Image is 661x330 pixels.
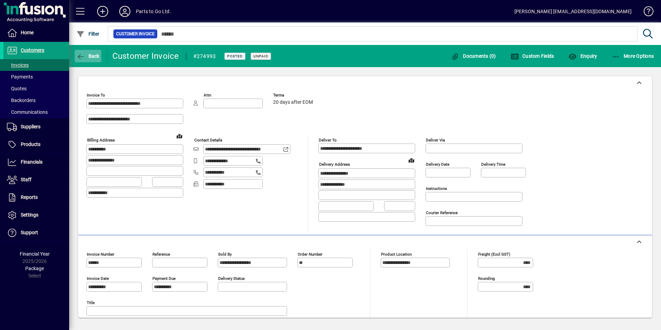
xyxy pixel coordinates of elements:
[114,5,136,18] button: Profile
[273,100,313,105] span: 20 days after EOM
[21,212,38,218] span: Settings
[21,47,44,53] span: Customers
[568,53,597,59] span: Enquiry
[21,194,38,200] span: Reports
[319,138,337,143] mat-label: Deliver To
[76,31,100,37] span: Filter
[21,159,43,165] span: Financials
[3,171,69,189] a: Staff
[298,252,323,257] mat-label: Order number
[3,94,69,106] a: Backorders
[567,50,599,62] button: Enquiry
[87,300,95,305] mat-label: Title
[3,136,69,153] a: Products
[20,251,50,257] span: Financial Year
[116,30,155,37] span: Customer Invoice
[478,252,510,257] mat-label: Freight (excl GST)
[21,124,40,129] span: Suppliers
[253,54,268,58] span: Unpaid
[7,74,33,80] span: Payments
[69,50,107,62] app-page-header-button: Back
[3,71,69,83] a: Payments
[3,224,69,241] a: Support
[75,28,101,40] button: Filter
[426,162,449,167] mat-label: Delivery date
[3,83,69,94] a: Quotes
[227,54,243,58] span: Posted
[381,252,412,257] mat-label: Product location
[3,118,69,136] a: Suppliers
[3,189,69,206] a: Reports
[514,6,632,17] div: [PERSON_NAME] [EMAIL_ADDRESS][DOMAIN_NAME]
[3,207,69,224] a: Settings
[174,130,185,141] a: View on map
[87,93,105,98] mat-label: Invoice To
[21,230,38,235] span: Support
[426,138,445,143] mat-label: Deliver via
[511,53,554,59] span: Custom Fields
[7,109,48,115] span: Communications
[76,53,100,59] span: Back
[426,186,447,191] mat-label: Instructions
[610,50,656,62] button: More Options
[92,5,114,18] button: Add
[218,276,245,281] mat-label: Delivery status
[87,276,109,281] mat-label: Invoice date
[25,266,44,271] span: Package
[112,51,179,62] div: Customer Invoice
[7,98,36,103] span: Backorders
[449,50,498,62] button: Documents (0)
[7,86,27,91] span: Quotes
[193,51,216,62] div: #274993
[612,53,654,59] span: More Options
[3,154,69,171] a: Financials
[3,106,69,118] a: Communications
[3,59,69,71] a: Invoices
[87,252,114,257] mat-label: Invoice number
[75,50,101,62] button: Back
[152,276,176,281] mat-label: Payment due
[273,93,315,98] span: Terms
[204,93,211,98] mat-label: Attn
[406,155,417,166] a: View on map
[152,252,170,257] mat-label: Reference
[478,276,495,281] mat-label: Rounding
[481,162,505,167] mat-label: Delivery time
[21,141,40,147] span: Products
[3,24,69,42] a: Home
[21,30,34,35] span: Home
[426,210,458,215] mat-label: Courier Reference
[218,252,232,257] mat-label: Sold by
[639,1,652,24] a: Knowledge Base
[7,62,29,68] span: Invoices
[509,50,556,62] button: Custom Fields
[451,53,496,59] span: Documents (0)
[136,6,171,17] div: Parts to Go Ltd.
[21,177,31,182] span: Staff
